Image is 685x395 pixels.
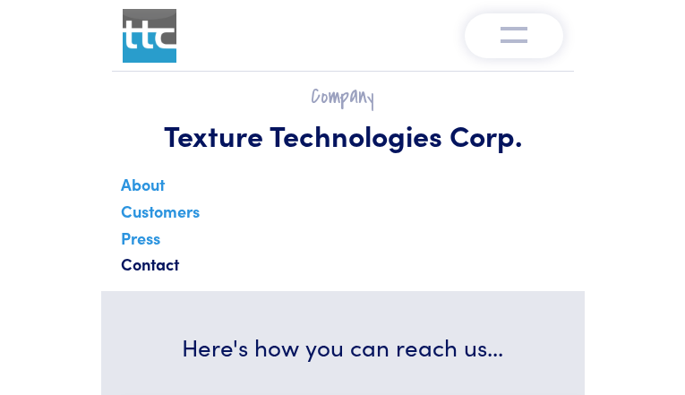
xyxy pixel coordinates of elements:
[117,169,168,209] a: About
[123,117,563,153] h1: Texture Technologies Corp.
[117,223,164,262] a: Press
[117,196,203,236] a: Customers
[501,22,527,44] img: menu-v1.0.png
[465,13,563,58] button: Toggle navigation
[123,9,176,63] img: ttc_logo_1x1_v1.0.png
[117,249,183,288] a: Contact
[123,331,563,363] h3: Here's how you can reach us...
[123,82,563,110] h2: Company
